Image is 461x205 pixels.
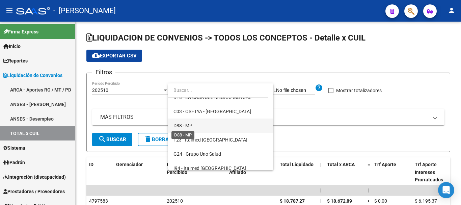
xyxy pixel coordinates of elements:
[173,165,246,171] span: I94 - Italmed [GEOGRAPHIC_DATA]
[173,137,247,143] span: F23 - Italmed [GEOGRAPHIC_DATA]
[173,109,251,114] span: C03 - OSETYA - [GEOGRAPHIC_DATA]
[173,123,192,128] span: D88 - MP
[173,151,221,157] span: G24 - Grupo Uno Salud
[438,182,454,198] div: Open Intercom Messenger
